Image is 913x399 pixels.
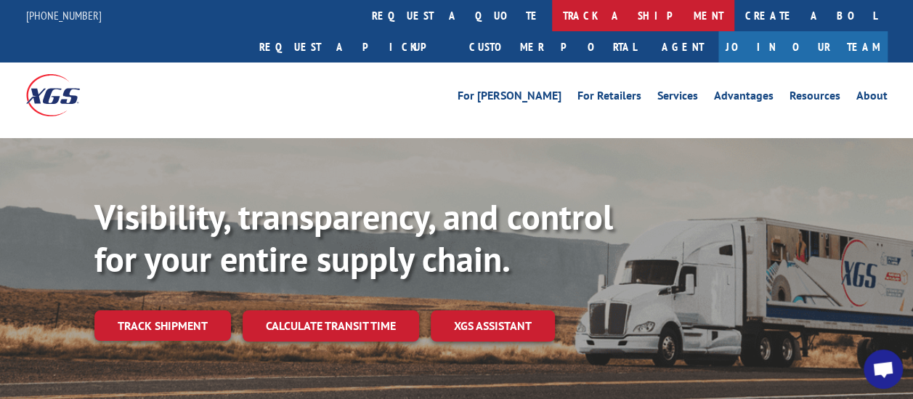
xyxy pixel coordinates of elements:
a: Advantages [714,90,774,106]
a: Track shipment [94,310,231,341]
a: Calculate transit time [243,310,419,342]
a: [PHONE_NUMBER] [26,8,102,23]
a: Customer Portal [458,31,647,63]
b: Visibility, transparency, and control for your entire supply chain. [94,194,613,281]
a: For Retailers [577,90,641,106]
a: Join Our Team [718,31,888,63]
a: Agent [647,31,718,63]
a: Resources [790,90,840,106]
a: For [PERSON_NAME] [458,90,561,106]
a: Open chat [864,350,903,389]
a: Services [657,90,698,106]
a: XGS ASSISTANT [431,310,555,342]
a: Request a pickup [248,31,458,63]
a: About [856,90,888,106]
